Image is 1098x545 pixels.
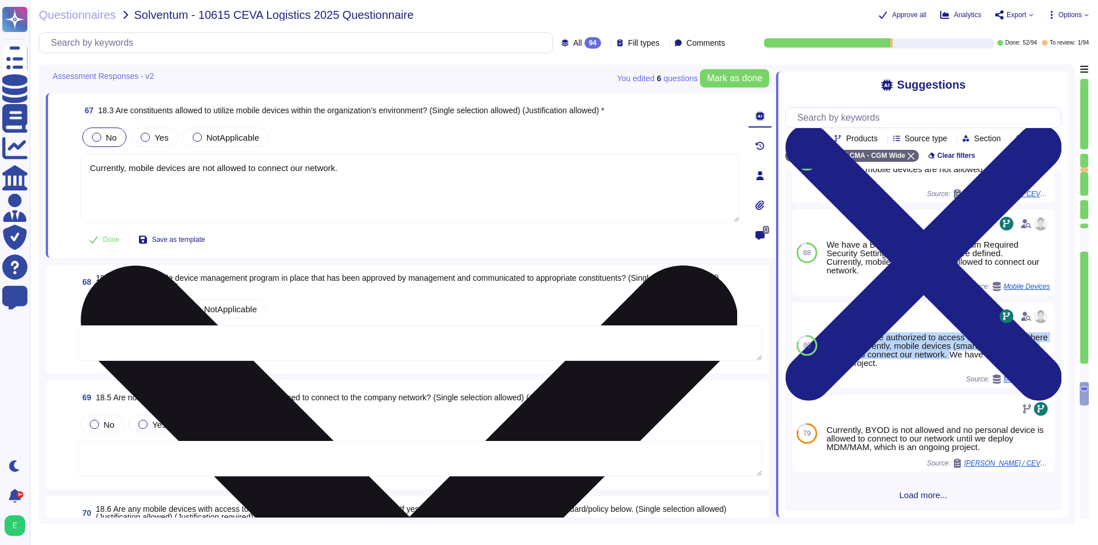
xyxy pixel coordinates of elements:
div: 94 [584,37,601,49]
span: Done: [1005,40,1021,46]
img: user [1034,309,1048,323]
span: 88 [803,249,810,256]
span: Comments [686,39,725,47]
span: Approve all [892,11,926,18]
span: Source: [927,459,1050,468]
span: Analytics [954,11,981,18]
span: 69 [78,393,91,401]
span: Export [1006,11,1027,18]
b: 6 [657,74,661,82]
span: Load more... [785,491,1061,499]
button: Analytics [940,10,981,19]
span: Solventum - 10615 CEVA Logistics 2025 Questionnaire [134,9,414,21]
span: No [106,133,117,142]
img: user [1034,217,1048,230]
span: 79 [803,430,810,437]
span: 70 [78,509,91,517]
button: Approve all [878,10,926,19]
button: user [2,513,33,538]
img: user [5,515,25,536]
button: Mark as done [700,69,769,87]
span: Yes [154,133,168,142]
span: NotApplicable [206,133,260,142]
span: 68 [78,278,91,286]
div: Currently, BYOD is not allowed and no personal device is allowed to connect to our network until ... [826,425,1050,451]
span: Questionnaires [39,9,116,21]
span: 1 / 94 [1078,40,1089,46]
span: To review: [1050,40,1076,46]
span: 0 [763,226,769,234]
input: Search by keywords [791,108,1061,128]
span: Assessment Responses - v2 [53,72,154,80]
span: 67 [80,106,94,114]
span: You edited question s [617,74,698,82]
span: Options [1059,11,1082,18]
span: 18.3 Are constituents allowed to utilize mobile devices within the organization's environment? (S... [98,106,604,115]
span: 52 / 94 [1023,40,1037,46]
span: Mark as done [707,74,762,83]
span: [PERSON_NAME] / CEVA ELC SIG LITE [DATE] [DATE] [964,460,1050,467]
span: All [573,39,582,47]
textarea: Currently, mobile devices are not allowed to connect our network. [80,154,739,222]
input: Search by keywords [45,33,552,53]
div: 9+ [17,491,23,498]
span: 80 [803,342,810,349]
span: Fill types [628,39,659,47]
